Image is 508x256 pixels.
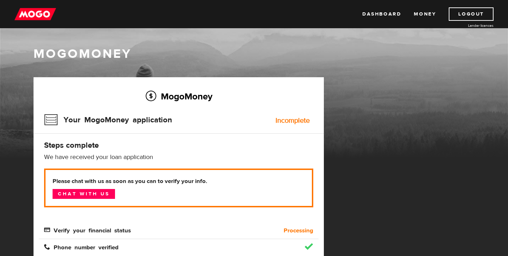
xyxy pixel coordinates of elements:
h3: Your MogoMoney application [44,111,172,129]
a: Dashboard [362,7,401,21]
b: Please chat with us as soon as you can to verify your info. [53,177,305,185]
a: Logout [449,7,494,21]
h4: Steps complete [44,140,313,150]
h1: MogoMoney [34,47,474,61]
iframe: LiveChat chat widget [367,92,508,256]
b: Processing [284,226,313,235]
div: Incomplete [276,117,310,124]
p: We have received your loan application [44,153,313,161]
a: Chat with us [53,189,115,199]
a: Lender licences [441,23,494,28]
a: Money [414,7,436,21]
span: Verify your financial status [44,227,131,233]
img: mogo_logo-11ee424be714fa7cbb0f0f49df9e16ec.png [14,7,56,21]
span: Phone number verified [44,244,119,250]
h2: MogoMoney [44,89,313,104]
